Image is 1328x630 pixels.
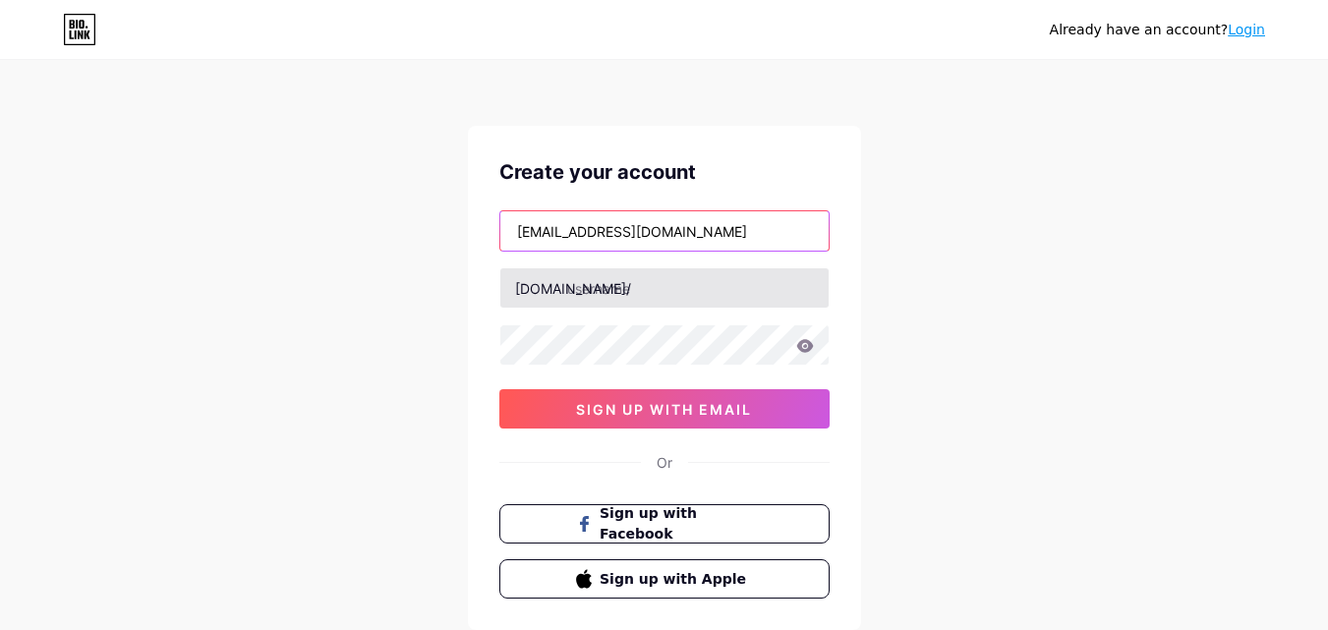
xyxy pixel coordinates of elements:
button: Sign up with Facebook [499,504,830,544]
span: sign up with email [576,401,752,418]
button: sign up with email [499,389,830,429]
span: Sign up with Facebook [600,503,752,544]
input: username [500,268,829,308]
span: Sign up with Apple [600,569,752,590]
div: Or [657,452,672,473]
input: Email [500,211,829,251]
button: Sign up with Apple [499,559,830,599]
div: [DOMAIN_NAME]/ [515,278,631,299]
div: Already have an account? [1050,20,1265,40]
a: Login [1228,22,1265,37]
div: Create your account [499,157,830,187]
